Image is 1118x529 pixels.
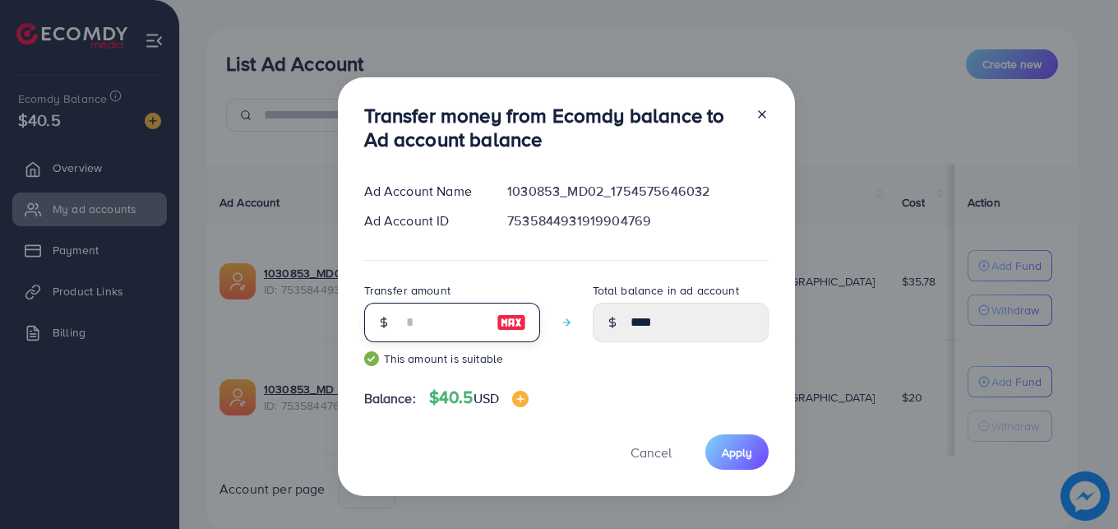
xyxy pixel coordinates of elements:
label: Total balance in ad account [593,282,739,299]
button: Apply [705,434,769,470]
img: image [512,391,529,407]
div: Ad Account Name [351,182,495,201]
h4: $40.5 [429,387,529,408]
span: Cancel [631,443,672,462]
label: Transfer amount [364,282,450,299]
img: guide [364,351,379,366]
h3: Transfer money from Ecomdy balance to Ad account balance [364,104,742,151]
img: image [497,313,526,332]
span: Apply [722,444,752,461]
small: This amount is suitable [364,350,540,367]
div: 1030853_MD02_1754575646032 [494,182,781,201]
div: 7535844931919904769 [494,211,781,230]
span: Balance: [364,389,416,408]
div: Ad Account ID [351,211,495,230]
span: USD [474,389,499,407]
button: Cancel [610,434,692,470]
